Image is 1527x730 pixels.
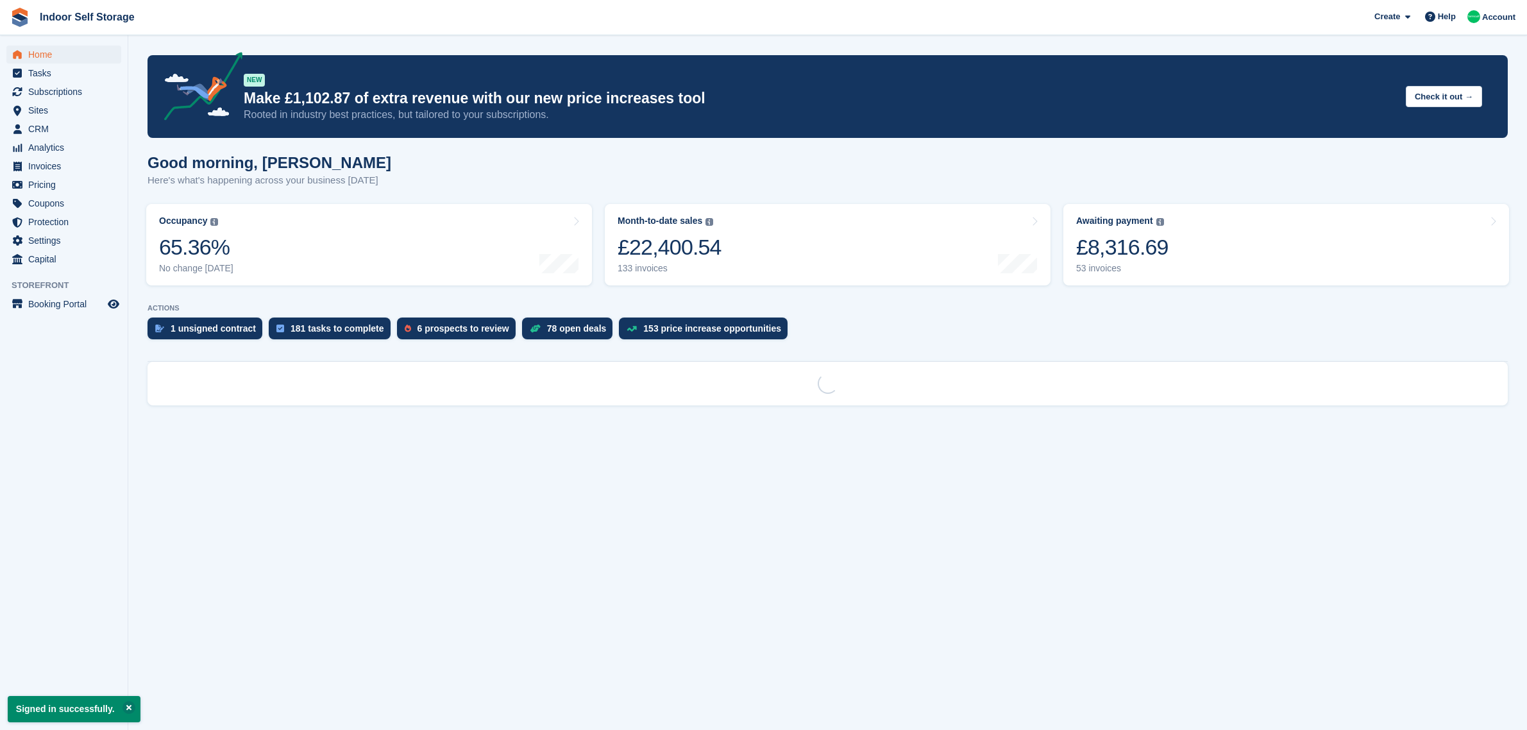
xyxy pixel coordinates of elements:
[171,323,256,334] div: 1 unsigned contract
[418,323,509,334] div: 6 prospects to review
[627,326,637,332] img: price_increase_opportunities-93ffe204e8149a01c8c9dc8f82e8f89637d9d84a8eef4429ea346261dce0b2c0.svg
[8,696,140,722] p: Signed in successfully.
[618,216,702,226] div: Month-to-date sales
[28,213,105,231] span: Protection
[106,296,121,312] a: Preview store
[618,234,721,260] div: £22,400.54
[28,101,105,119] span: Sites
[1076,263,1168,274] div: 53 invoices
[6,83,121,101] a: menu
[28,139,105,157] span: Analytics
[269,318,397,346] a: 181 tasks to complete
[155,325,164,332] img: contract_signature_icon-13c848040528278c33f63329250d36e43548de30e8caae1d1a13099fd9432cc5.svg
[6,295,121,313] a: menu
[210,218,218,226] img: icon-info-grey-7440780725fd019a000dd9b08b2336e03edf1995a4989e88bcd33f0948082b44.svg
[619,318,794,346] a: 153 price increase opportunities
[405,325,411,332] img: prospect-51fa495bee0391a8d652442698ab0144808aea92771e9ea1ae160a38d050c398.svg
[28,83,105,101] span: Subscriptions
[35,6,140,28] a: Indoor Self Storage
[6,250,121,268] a: menu
[1156,218,1164,226] img: icon-info-grey-7440780725fd019a000dd9b08b2336e03edf1995a4989e88bcd33f0948082b44.svg
[6,176,121,194] a: menu
[28,64,105,82] span: Tasks
[244,89,1396,108] p: Make £1,102.87 of extra revenue with our new price increases tool
[148,154,391,171] h1: Good morning, [PERSON_NAME]
[28,250,105,268] span: Capital
[146,204,592,285] a: Occupancy 65.36% No change [DATE]
[6,213,121,231] a: menu
[705,218,713,226] img: icon-info-grey-7440780725fd019a000dd9b08b2336e03edf1995a4989e88bcd33f0948082b44.svg
[1076,216,1153,226] div: Awaiting payment
[1406,86,1482,107] button: Check it out →
[28,232,105,250] span: Settings
[6,101,121,119] a: menu
[28,157,105,175] span: Invoices
[6,46,121,64] a: menu
[244,74,265,87] div: NEW
[6,120,121,138] a: menu
[28,176,105,194] span: Pricing
[276,325,284,332] img: task-75834270c22a3079a89374b754ae025e5fb1db73e45f91037f5363f120a921f8.svg
[159,216,207,226] div: Occupancy
[291,323,384,334] div: 181 tasks to complete
[148,304,1508,312] p: ACTIONS
[12,279,128,292] span: Storefront
[28,194,105,212] span: Coupons
[643,323,781,334] div: 153 price increase opportunities
[1482,11,1515,24] span: Account
[6,232,121,250] a: menu
[6,194,121,212] a: menu
[6,64,121,82] a: menu
[10,8,30,27] img: stora-icon-8386f47178a22dfd0bd8f6a31ec36ba5ce8667c1dd55bd0f319d3a0aa187defe.svg
[159,263,233,274] div: No change [DATE]
[1467,10,1480,23] img: Helen Nicholls
[1374,10,1400,23] span: Create
[28,120,105,138] span: CRM
[1063,204,1509,285] a: Awaiting payment £8,316.69 53 invoices
[522,318,620,346] a: 78 open deals
[6,139,121,157] a: menu
[148,318,269,346] a: 1 unsigned contract
[618,263,721,274] div: 133 invoices
[6,157,121,175] a: menu
[28,46,105,64] span: Home
[530,324,541,333] img: deal-1b604bf984904fb50ccaf53a9ad4b4a5d6e5aea283cecdc64d6e3604feb123c2.svg
[1438,10,1456,23] span: Help
[397,318,522,346] a: 6 prospects to review
[244,108,1396,122] p: Rooted in industry best practices, but tailored to your subscriptions.
[605,204,1050,285] a: Month-to-date sales £22,400.54 133 invoices
[159,234,233,260] div: 65.36%
[148,173,391,188] p: Here's what's happening across your business [DATE]
[28,295,105,313] span: Booking Portal
[1076,234,1168,260] div: £8,316.69
[153,52,243,125] img: price-adjustments-announcement-icon-8257ccfd72463d97f412b2fc003d46551f7dbcb40ab6d574587a9cd5c0d94...
[547,323,607,334] div: 78 open deals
